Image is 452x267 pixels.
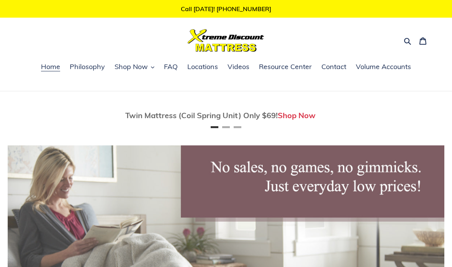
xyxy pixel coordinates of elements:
a: Volume Accounts [352,61,415,73]
a: Philosophy [66,61,109,73]
button: Page 3 [234,126,241,128]
span: FAQ [164,62,178,71]
span: Twin Mattress (Coil Spring Unit) Only $69! [125,110,278,120]
span: Home [41,62,60,71]
button: Shop Now [111,61,158,73]
span: Locations [187,62,218,71]
button: Page 2 [222,126,230,128]
img: Xtreme Discount Mattress [188,29,264,52]
a: FAQ [160,61,182,73]
span: Philosophy [70,62,105,71]
span: Videos [228,62,249,71]
a: Home [37,61,64,73]
span: Resource Center [259,62,312,71]
button: Page 1 [211,126,218,128]
a: Locations [183,61,222,73]
a: Shop Now [278,110,316,120]
a: Resource Center [255,61,316,73]
a: Contact [318,61,350,73]
span: Contact [321,62,346,71]
a: Videos [224,61,253,73]
span: Shop Now [115,62,148,71]
span: Volume Accounts [356,62,411,71]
